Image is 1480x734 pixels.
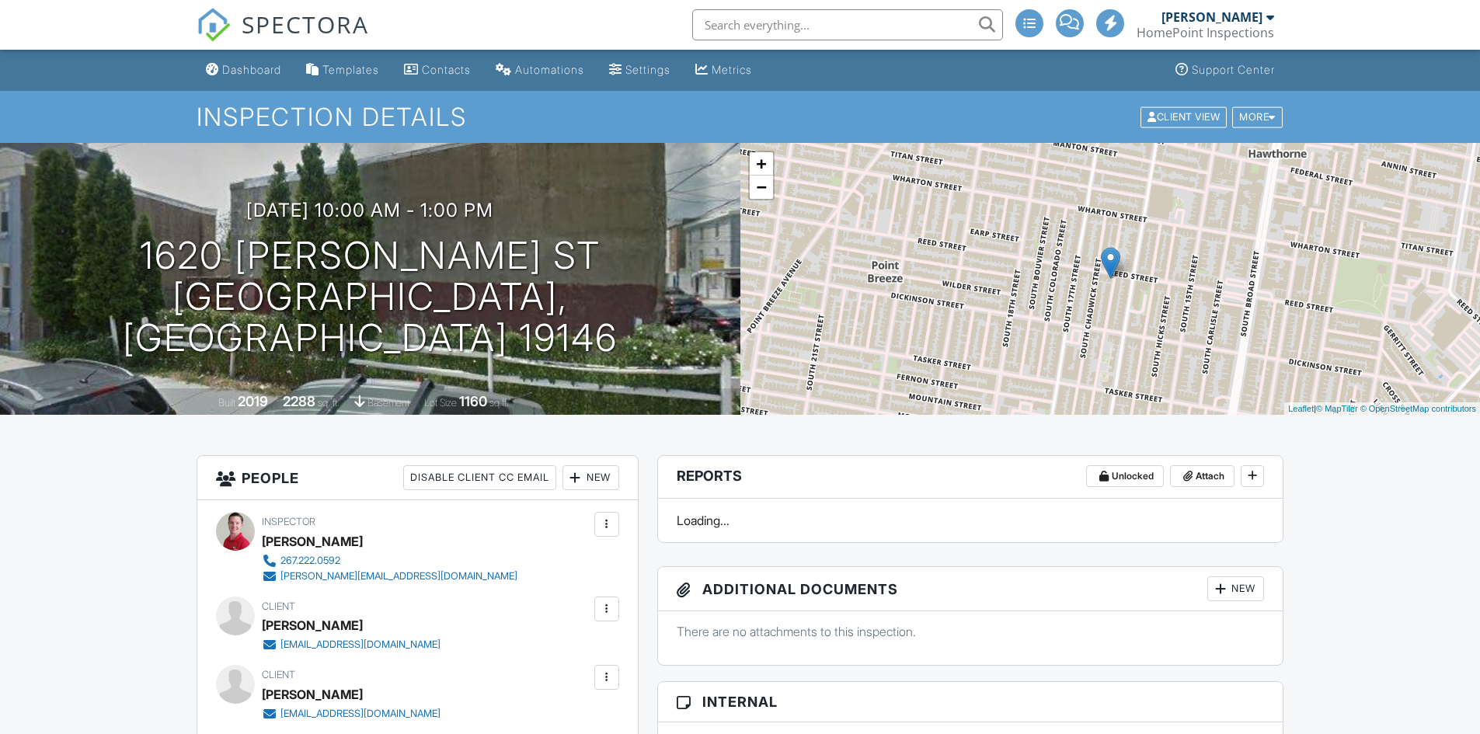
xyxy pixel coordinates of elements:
div: More [1232,106,1283,127]
div: [PERSON_NAME] [1161,9,1262,25]
span: sq.ft. [489,397,509,409]
a: [EMAIL_ADDRESS][DOMAIN_NAME] [262,637,441,652]
p: There are no attachments to this inspection. [677,623,1265,640]
span: Client [262,669,295,680]
a: Settings [603,56,677,85]
div: [EMAIL_ADDRESS][DOMAIN_NAME] [280,708,441,720]
h1: 1620 [PERSON_NAME] St [GEOGRAPHIC_DATA], [GEOGRAPHIC_DATA] 19146 [25,235,716,358]
div: [PERSON_NAME][EMAIL_ADDRESS][DOMAIN_NAME] [280,570,517,583]
h3: [DATE] 10:00 am - 1:00 pm [246,200,493,221]
div: [PERSON_NAME] [262,614,363,637]
div: [PERSON_NAME] [262,683,363,706]
div: Support Center [1192,63,1275,76]
span: Lot Size [424,397,457,409]
div: Templates [322,63,379,76]
span: Inspector [262,516,315,527]
div: Dashboard [222,63,281,76]
div: [PERSON_NAME] [262,530,363,553]
span: SPECTORA [242,8,369,40]
div: New [562,465,619,490]
span: Client [262,600,295,612]
div: 2019 [238,393,268,409]
a: Contacts [398,56,477,85]
div: 1160 [459,393,487,409]
a: Zoom in [750,152,773,176]
div: 267.222.0592 [280,555,340,567]
div: Disable Client CC Email [403,465,556,490]
a: Automations (Advanced) [489,56,590,85]
span: sq. ft. [318,397,340,409]
input: Search everything... [692,9,1003,40]
h3: People [197,456,638,500]
a: Leaflet [1288,404,1314,413]
a: [PERSON_NAME][EMAIL_ADDRESS][DOMAIN_NAME] [262,569,517,584]
a: 267.222.0592 [262,553,517,569]
img: The Best Home Inspection Software - Spectora [197,8,231,42]
h3: Internal [658,682,1283,722]
div: Automations [515,63,584,76]
a: Client View [1139,110,1231,122]
a: Metrics [689,56,758,85]
div: Client View [1140,106,1227,127]
div: | [1284,402,1480,416]
a: SPECTORA [197,21,369,54]
a: Support Center [1169,56,1281,85]
div: Metrics [712,63,752,76]
a: [EMAIL_ADDRESS][DOMAIN_NAME] [262,706,441,722]
a: Dashboard [200,56,287,85]
a: © MapTiler [1316,404,1358,413]
a: Templates [300,56,385,85]
h3: Additional Documents [658,567,1283,611]
div: 2288 [283,393,315,409]
div: New [1207,576,1264,601]
div: Contacts [422,63,471,76]
a: Zoom out [750,176,773,199]
span: Built [218,397,235,409]
div: Settings [625,63,670,76]
div: HomePoint Inspections [1137,25,1274,40]
div: [EMAIL_ADDRESS][DOMAIN_NAME] [280,638,441,651]
h1: Inspection Details [197,103,1284,130]
a: © OpenStreetMap contributors [1360,404,1476,413]
span: basement [367,397,409,409]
